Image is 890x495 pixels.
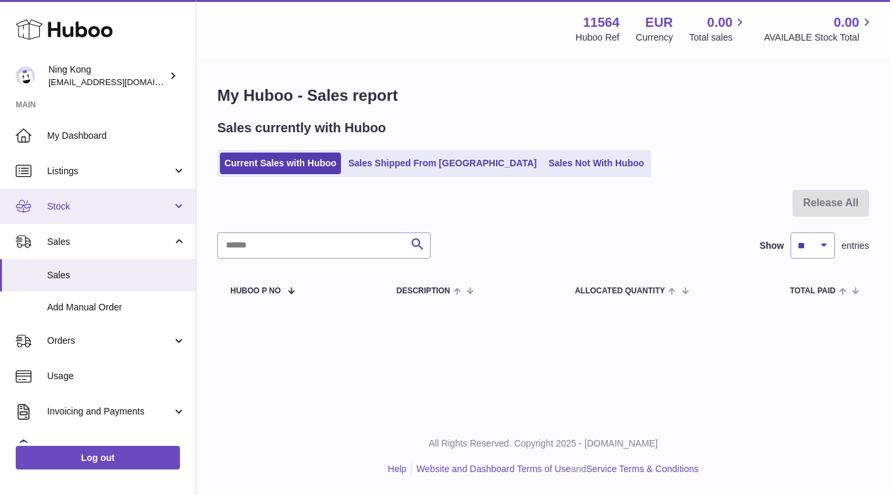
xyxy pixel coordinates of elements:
span: Total sales [689,31,747,44]
a: 0.00 Total sales [689,14,747,44]
a: Current Sales with Huboo [220,153,341,174]
span: 0.00 [707,14,733,31]
span: Stock [47,200,172,213]
h1: My Huboo - Sales report [217,85,869,106]
p: All Rights Reserved. Copyright 2025 - [DOMAIN_NAME] [207,437,880,450]
a: Log out [16,446,180,469]
span: Description [397,287,450,295]
div: Huboo Ref [576,31,620,44]
span: entries [842,240,869,252]
span: Total paid [790,287,836,295]
span: Orders [47,335,172,347]
a: Help [388,464,407,474]
span: ALLOCATED Quantity [575,287,665,295]
span: Invoicing and Payments [47,405,172,418]
strong: 11564 [583,14,620,31]
span: AVAILABLE Stock Total [764,31,874,44]
span: Cases [47,441,186,453]
div: Ning Kong [48,64,166,88]
a: Sales Not With Huboo [544,153,649,174]
label: Show [760,240,784,252]
span: Usage [47,370,186,382]
strong: EUR [645,14,673,31]
span: My Dashboard [47,130,186,142]
span: Sales [47,236,172,248]
div: Currency [636,31,673,44]
span: Add Manual Order [47,301,186,314]
a: 0.00 AVAILABLE Stock Total [764,14,874,44]
span: [EMAIL_ADDRESS][DOMAIN_NAME] [48,77,192,87]
span: Sales [47,269,186,282]
a: Sales Shipped From [GEOGRAPHIC_DATA] [344,153,541,174]
a: Website and Dashboard Terms of Use [416,464,571,474]
li: and [412,463,698,475]
a: Service Terms & Conditions [586,464,699,474]
h2: Sales currently with Huboo [217,119,386,137]
span: Listings [47,165,172,177]
img: ning.kong@alvitanutrition.com [16,66,35,86]
span: 0.00 [834,14,859,31]
span: Huboo P no [230,287,281,295]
